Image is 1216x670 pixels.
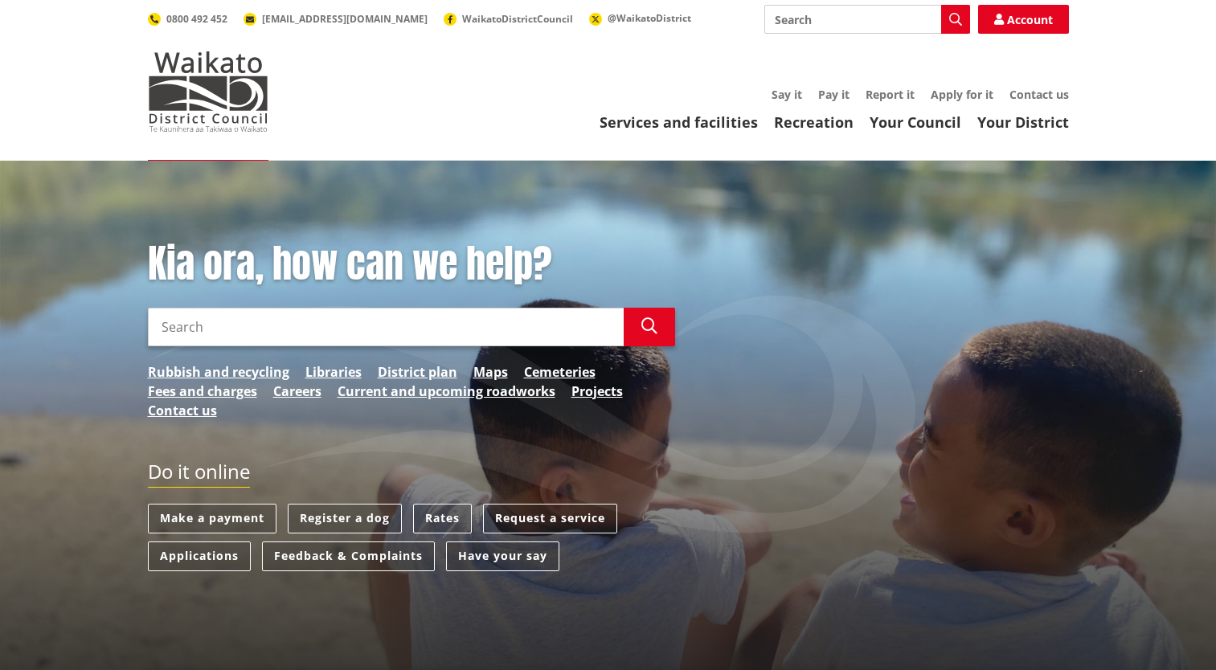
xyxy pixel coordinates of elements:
[148,504,276,533] a: Make a payment
[772,87,802,102] a: Say it
[148,382,257,401] a: Fees and charges
[288,504,402,533] a: Register a dog
[571,382,623,401] a: Projects
[866,87,915,102] a: Report it
[608,11,691,25] span: @WaikatoDistrict
[764,5,970,34] input: Search input
[589,11,691,25] a: @WaikatoDistrict
[148,541,251,571] a: Applications
[148,12,227,26] a: 0800 492 452
[483,504,617,533] a: Request a service
[870,112,961,132] a: Your Council
[273,382,321,401] a: Careers
[1009,87,1069,102] a: Contact us
[931,87,993,102] a: Apply for it
[462,12,573,26] span: WaikatoDistrictCouncil
[524,362,596,382] a: Cemeteries
[378,362,457,382] a: District plan
[977,112,1069,132] a: Your District
[148,51,268,132] img: Waikato District Council - Te Kaunihera aa Takiwaa o Waikato
[446,541,559,571] a: Have your say
[338,382,555,401] a: Current and upcoming roadworks
[413,504,472,533] a: Rates
[774,112,854,132] a: Recreation
[305,362,362,382] a: Libraries
[444,12,573,26] a: WaikatoDistrictCouncil
[818,87,850,102] a: Pay it
[978,5,1069,34] a: Account
[473,362,508,382] a: Maps
[262,541,435,571] a: Feedback & Complaints
[148,401,217,420] a: Contact us
[166,12,227,26] span: 0800 492 452
[148,362,289,382] a: Rubbish and recycling
[148,460,250,488] h2: Do it online
[244,12,428,26] a: [EMAIL_ADDRESS][DOMAIN_NAME]
[262,12,428,26] span: [EMAIL_ADDRESS][DOMAIN_NAME]
[148,241,675,288] h1: Kia ora, how can we help?
[600,112,758,132] a: Services and facilities
[148,308,624,346] input: Search input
